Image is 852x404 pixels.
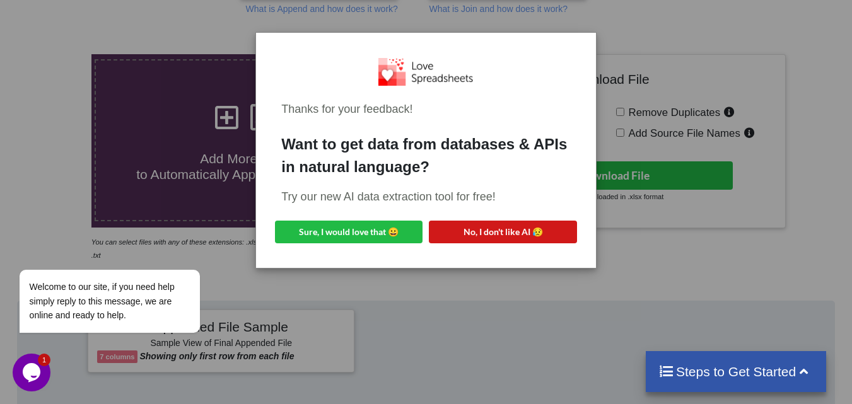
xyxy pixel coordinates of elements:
iframe: chat widget [13,199,240,347]
button: No, I don't like AI 😥 [429,221,576,243]
button: Sure, I would love that 😀 [275,221,423,243]
iframe: chat widget [13,354,53,391]
div: Try our new AI data extraction tool for free! [281,188,570,205]
div: Want to get data from databases & APIs in natural language? [281,133,570,178]
img: Logo.png [378,58,473,85]
h4: Steps to Get Started [658,364,814,379]
div: Thanks for your feedback! [281,101,570,118]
